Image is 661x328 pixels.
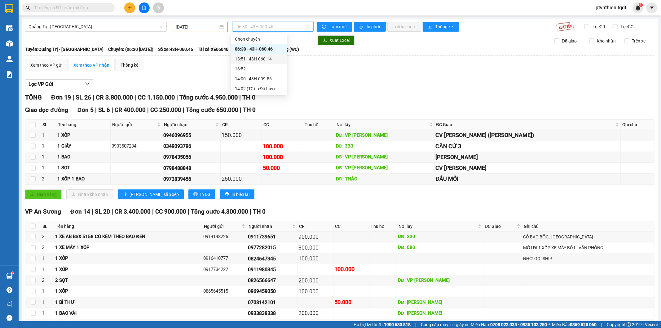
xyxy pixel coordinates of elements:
[55,255,201,262] div: 1 XỐP
[398,277,482,284] div: DĐ: VP [PERSON_NAME]
[150,106,181,113] span: CC 250.000
[263,164,302,172] div: 50.000
[236,22,310,31] span: 06:30 - 43H-060.46
[601,321,602,328] span: |
[627,322,631,327] span: copyright
[240,106,241,113] span: |
[186,106,238,113] span: Tổng cước 650.000
[235,75,283,82] div: 14:00 - 43H-099.56
[242,94,255,101] span: TH 0
[485,223,516,230] span: ĐC Giao
[423,22,459,32] button: bar-chartThống kê
[329,23,347,30] span: Làm mới
[298,276,332,285] div: 200.000
[42,310,53,317] div: 1
[222,175,261,183] div: 250.000
[57,143,109,150] div: 1 GIẤY
[570,322,597,327] strong: 0369 525 060
[163,164,219,172] div: 0798488848
[298,287,332,296] div: 100.000
[188,208,189,215] span: |
[298,243,332,252] div: 800.000
[231,191,249,198] span: In biên lai
[118,189,184,199] button: sort-ascending[PERSON_NAME] sắp xếp
[436,121,614,128] span: ĐC Giao
[248,299,296,306] div: 0708142101
[225,192,229,197] span: printer
[552,321,597,328] span: Miền Bắc
[248,287,296,295] div: 0969459050
[318,35,355,45] button: downloadXuất Excel
[95,106,97,113] span: |
[436,175,619,183] div: ĐẦU MỐI
[55,266,201,273] div: 1 XỐP
[334,265,368,274] div: 100.000
[55,310,201,317] div: 1 BAO VẢI
[25,189,62,199] button: uploadGiao hàng
[42,164,55,172] div: 1
[25,106,68,113] span: Giao dọc đường
[354,321,411,328] span: Hỗ trợ kỹ thuật:
[66,189,113,199] button: downloadNhập kho nhận
[367,23,381,30] span: In phơi
[42,266,53,273] div: 1
[134,94,136,101] span: |
[123,192,127,197] span: sort-ascending
[156,6,161,10] span: aim
[354,22,386,32] button: printerIn phơi
[95,208,110,215] span: SL 20
[248,255,296,263] div: 0824647345
[188,189,215,199] button: printerIn DS
[336,175,433,183] div: DĐ: THẢO
[55,277,201,284] div: 2 SỌT
[436,131,619,140] div: CV [PERSON_NAME] ([PERSON_NAME])
[112,143,161,150] div: 0903507234
[42,153,55,161] div: 1
[203,288,246,295] div: 0865645515
[163,142,219,150] div: 0349093796
[57,153,109,161] div: 1 BAO
[163,131,219,139] div: 0946096955
[164,121,214,128] span: Người nhận
[42,132,55,139] div: 1
[298,309,332,317] div: 200.000
[204,223,240,230] span: Người gửi
[57,132,109,139] div: 1 XỐP
[158,46,193,53] span: Số xe: 43H-060.46
[523,244,653,251] div: MỚI ĐI 1 XỐP XE MÁY BỎ LỊ VĂN PHÒNG
[298,254,332,263] div: 100.000
[55,299,201,306] div: 1 BÌ THƯ
[93,94,94,101] span: |
[333,221,369,232] th: CC
[70,208,90,215] span: Đơn 14
[428,24,433,29] span: bar-chart
[26,6,30,10] span: search
[179,94,238,101] span: Tổng cước 4.950.000
[115,106,146,113] span: CR 400.000
[248,266,296,273] div: 0911980345
[41,221,54,232] th: SL
[112,208,113,215] span: |
[248,277,296,284] div: 0826566647
[336,143,433,150] div: DĐ: 330
[329,37,350,44] span: Xuất Excel
[649,5,655,11] span: caret-down
[85,82,90,86] span: down
[7,287,12,293] span: question-circle
[76,94,91,101] span: SL 26
[490,322,547,327] strong: 0708 023 035 - 0935 103 250
[235,46,283,52] div: 06:30 - 43H-060.46
[6,56,13,62] img: warehouse-icon
[646,2,657,13] button: caret-down
[29,80,53,88] span: Lọc VP Gửi
[34,4,107,11] input: Tìm tên, số ĐT hoặc mã đơn
[55,244,201,251] div: 1 XE MÁY 1 XỐP
[398,310,482,317] div: DĐ: [PERSON_NAME]
[336,153,433,161] div: DĐ: VP [PERSON_NAME]
[398,244,482,251] div: DĐ: 080
[435,23,454,30] span: Thống kê
[522,221,654,232] th: Ghi chú
[57,175,109,183] div: 1 XỐP 1 BAO
[262,120,303,130] th: CC
[56,120,111,130] th: Tên hàng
